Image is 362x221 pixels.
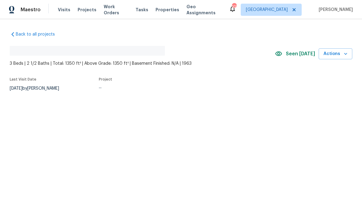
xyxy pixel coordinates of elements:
span: Maestro [21,7,41,13]
span: Last Visit Date [10,78,36,81]
button: Actions [319,48,352,60]
div: ... [99,85,215,89]
span: Seen [DATE] [286,51,315,57]
div: by [PERSON_NAME] [10,85,66,92]
span: Actions [323,50,347,58]
a: Back to all projects [10,31,68,37]
span: Tasks [136,8,148,12]
div: 105 [232,4,236,10]
span: Work Orders [104,4,128,16]
span: [PERSON_NAME] [316,7,353,13]
span: Project [99,78,112,81]
span: Properties [156,7,179,13]
span: 3 Beds | 2 1/2 Baths | Total: 1350 ft² | Above Grade: 1350 ft² | Basement Finished: N/A | 1963 [10,60,275,67]
span: Geo Assignments [186,4,222,16]
span: Visits [58,7,70,13]
span: [DATE] [10,86,22,91]
span: Projects [78,7,96,13]
span: [GEOGRAPHIC_DATA] [246,7,288,13]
